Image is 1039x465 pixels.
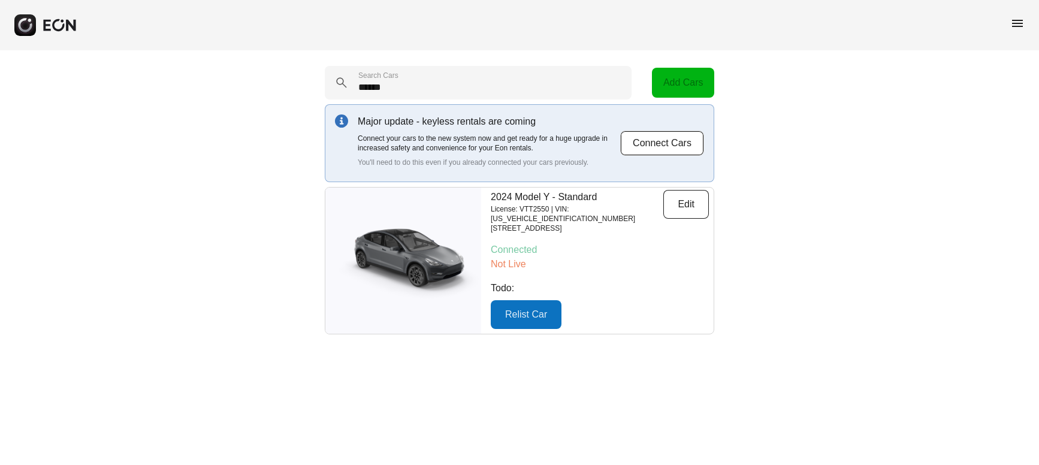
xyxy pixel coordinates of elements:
[491,224,663,233] p: [STREET_ADDRESS]
[491,257,709,271] p: Not Live
[663,190,709,219] button: Edit
[358,114,620,129] p: Major update - keyless rentals are coming
[335,114,348,128] img: info
[491,204,663,224] p: License: VTT2550 | VIN: [US_VEHICLE_IDENTIFICATION_NUMBER]
[358,134,620,153] p: Connect your cars to the new system now and get ready for a huge upgrade in increased safety and ...
[491,281,709,295] p: Todo:
[358,158,620,167] p: You'll need to do this even if you already connected your cars previously.
[1010,16,1025,31] span: menu
[620,131,704,156] button: Connect Cars
[491,243,709,257] p: Connected
[491,190,663,204] p: 2024 Model Y - Standard
[358,71,398,80] label: Search Cars
[325,222,481,300] img: car
[491,300,561,329] button: Relist Car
